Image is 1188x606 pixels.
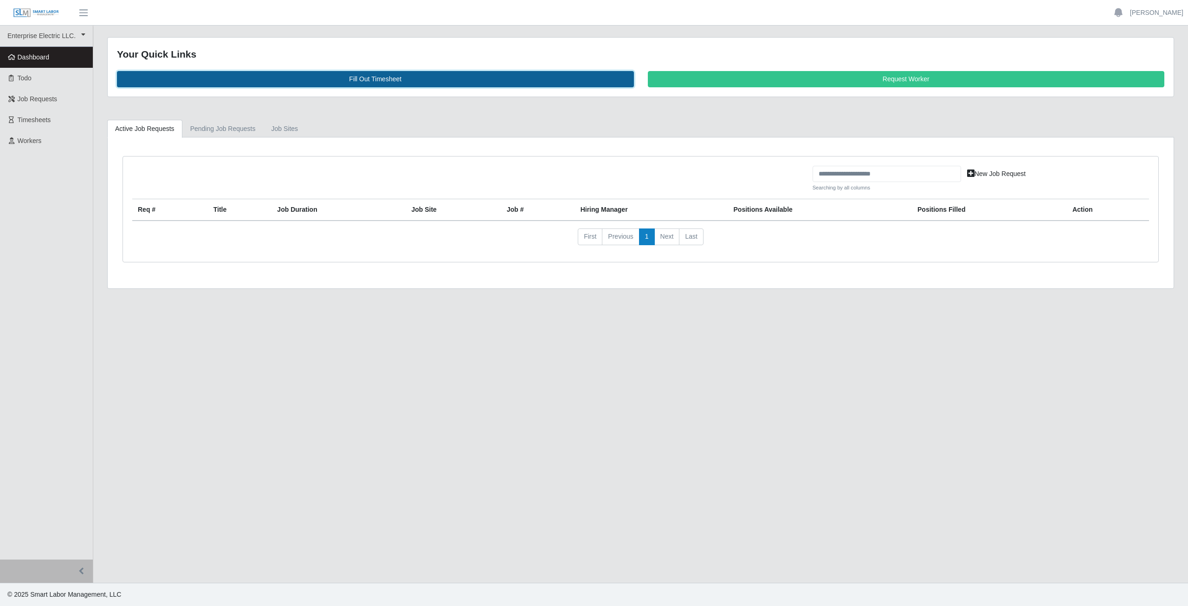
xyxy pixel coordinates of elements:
th: Req # [132,199,208,221]
div: Your Quick Links [117,47,1164,62]
th: Hiring Manager [575,199,728,221]
th: Title [208,199,272,221]
small: Searching by all columns [813,184,961,192]
th: Action [1067,199,1149,221]
a: [PERSON_NAME] [1130,8,1183,18]
img: SLM Logo [13,8,59,18]
span: Workers [18,137,42,144]
th: Job Duration [271,199,406,221]
a: job sites [264,120,306,138]
span: Job Requests [18,95,58,103]
a: Request Worker [648,71,1165,87]
a: Pending Job Requests [182,120,264,138]
a: New Job Request [961,166,1032,182]
span: Dashboard [18,53,50,61]
th: job site [406,199,501,221]
th: Positions Filled [912,199,1067,221]
span: © 2025 Smart Labor Management, LLC [7,591,121,598]
nav: pagination [132,228,1149,253]
a: Fill Out Timesheet [117,71,634,87]
th: Positions Available [728,199,912,221]
th: Job # [501,199,575,221]
span: Timesheets [18,116,51,124]
span: Todo [18,74,32,82]
a: 1 [639,228,655,245]
a: Active Job Requests [107,120,182,138]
